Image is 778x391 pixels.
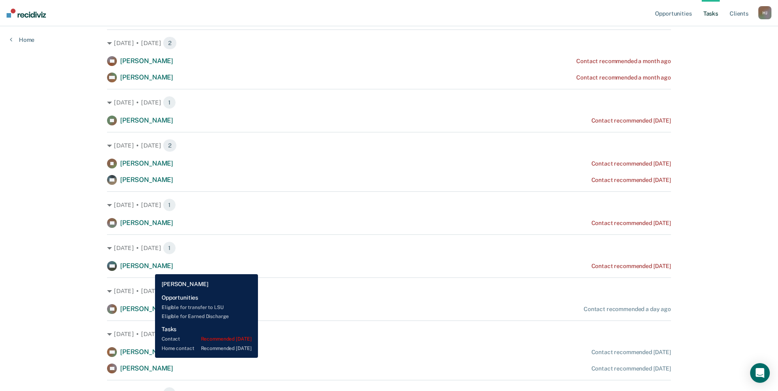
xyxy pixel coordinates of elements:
[120,348,173,356] span: [PERSON_NAME]
[163,284,176,298] span: 1
[576,58,671,65] div: Contact recommended a month ago
[163,241,176,255] span: 1
[10,36,34,43] a: Home
[107,139,671,152] div: [DATE] • [DATE] 2
[591,349,671,356] div: Contact recommended [DATE]
[591,365,671,372] div: Contact recommended [DATE]
[758,6,771,19] button: HJ
[576,74,671,81] div: Contact recommended a month ago
[163,96,176,109] span: 1
[758,6,771,19] div: H J
[163,198,176,211] span: 1
[120,176,173,184] span: [PERSON_NAME]
[163,36,177,50] span: 2
[591,160,671,167] div: Contact recommended [DATE]
[591,220,671,227] div: Contact recommended [DATE]
[120,73,173,81] span: [PERSON_NAME]
[120,262,173,270] span: [PERSON_NAME]
[591,117,671,124] div: Contact recommended [DATE]
[120,305,173,313] span: [PERSON_NAME]
[7,9,46,18] img: Recidiviz
[591,263,671,270] div: Contact recommended [DATE]
[584,306,671,313] div: Contact recommended a day ago
[120,57,173,65] span: [PERSON_NAME]
[107,327,671,341] div: [DATE] • [DATE] 2
[107,36,671,50] div: [DATE] • [DATE] 2
[107,241,671,255] div: [DATE] • [DATE] 1
[591,177,671,184] div: Contact recommended [DATE]
[750,363,770,383] div: Open Intercom Messenger
[107,284,671,298] div: [DATE] • [DATE] 1
[163,327,177,341] span: 2
[120,219,173,227] span: [PERSON_NAME]
[107,198,671,211] div: [DATE] • [DATE] 1
[120,159,173,167] span: [PERSON_NAME]
[120,116,173,124] span: [PERSON_NAME]
[107,96,671,109] div: [DATE] • [DATE] 1
[163,139,177,152] span: 2
[120,364,173,372] span: [PERSON_NAME]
